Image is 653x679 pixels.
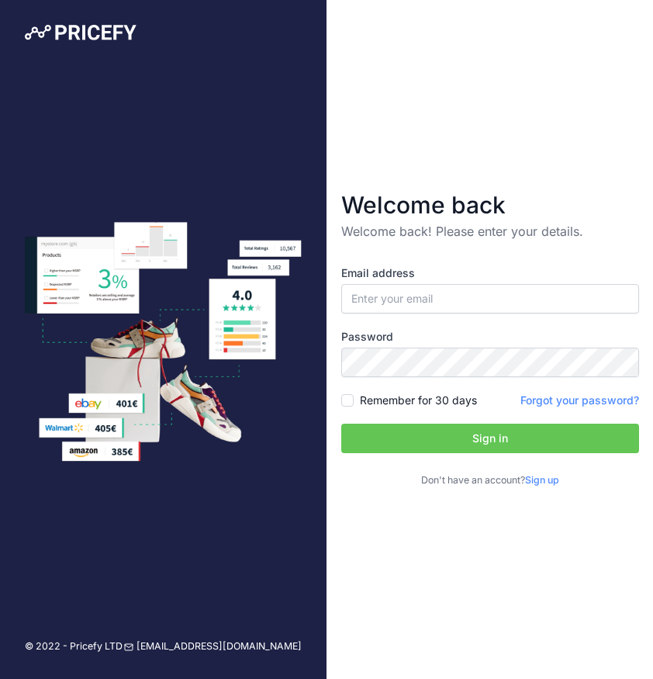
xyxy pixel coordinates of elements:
[341,191,639,219] h3: Welcome back
[341,473,639,488] p: Don't have an account?
[341,329,639,345] label: Password
[25,25,136,40] img: Pricefy
[525,474,559,486] a: Sign up
[25,639,123,654] p: © 2022 - Pricefy LTD
[124,639,302,654] a: [EMAIL_ADDRESS][DOMAIN_NAME]
[360,393,477,408] label: Remember for 30 days
[520,393,639,407] a: Forgot your password?
[341,424,639,453] button: Sign in
[341,222,639,241] p: Welcome back! Please enter your details.
[341,284,639,314] input: Enter your email
[341,265,639,281] label: Email address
